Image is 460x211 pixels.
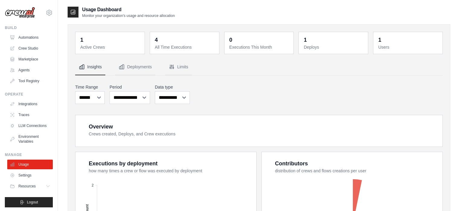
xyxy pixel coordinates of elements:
button: Resources [7,181,53,191]
dt: Deploys [304,44,364,50]
div: 1 [378,36,381,44]
dt: how many times a crew or flow was executed by deployment [89,168,249,174]
a: Usage [7,160,53,169]
a: Marketplace [7,54,53,64]
dt: Users [378,44,439,50]
nav: Tabs [75,59,443,75]
div: 0 [229,36,232,44]
dt: Active Crews [80,44,141,50]
a: Environment Variables [7,132,53,146]
dt: All Time Executions [155,44,216,50]
div: Contributors [275,159,308,168]
div: Overview [89,122,113,131]
dt: distribution of crews and flows creations per user [275,168,435,174]
button: Limits [165,59,192,75]
p: Monitor your organization's usage and resource allocation [82,13,175,18]
a: Settings [7,170,53,180]
a: Integrations [7,99,53,109]
div: Operate [5,92,53,97]
a: Automations [7,33,53,42]
div: Build [5,25,53,30]
label: Period [110,84,150,90]
div: 1 [80,36,83,44]
label: Time Range [75,84,105,90]
span: Logout [27,200,38,205]
a: Agents [7,65,53,75]
label: Data type [155,84,190,90]
button: Logout [5,197,53,207]
span: Resources [18,184,36,189]
tspan: 2 [92,183,94,187]
div: 1 [304,36,307,44]
a: Traces [7,110,53,120]
div: 4 [155,36,158,44]
a: LLM Connections [7,121,53,131]
button: Insights [75,59,105,75]
dt: Crews created, Deploys, and Crew executions [89,131,435,137]
dt: Executions This Month [229,44,290,50]
button: Deployments [115,59,155,75]
h2: Usage Dashboard [82,6,175,13]
img: Logo [5,7,35,18]
div: Manage [5,152,53,157]
a: Crew Studio [7,44,53,53]
a: Tool Registry [7,76,53,86]
div: Executions by deployment [89,159,158,168]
